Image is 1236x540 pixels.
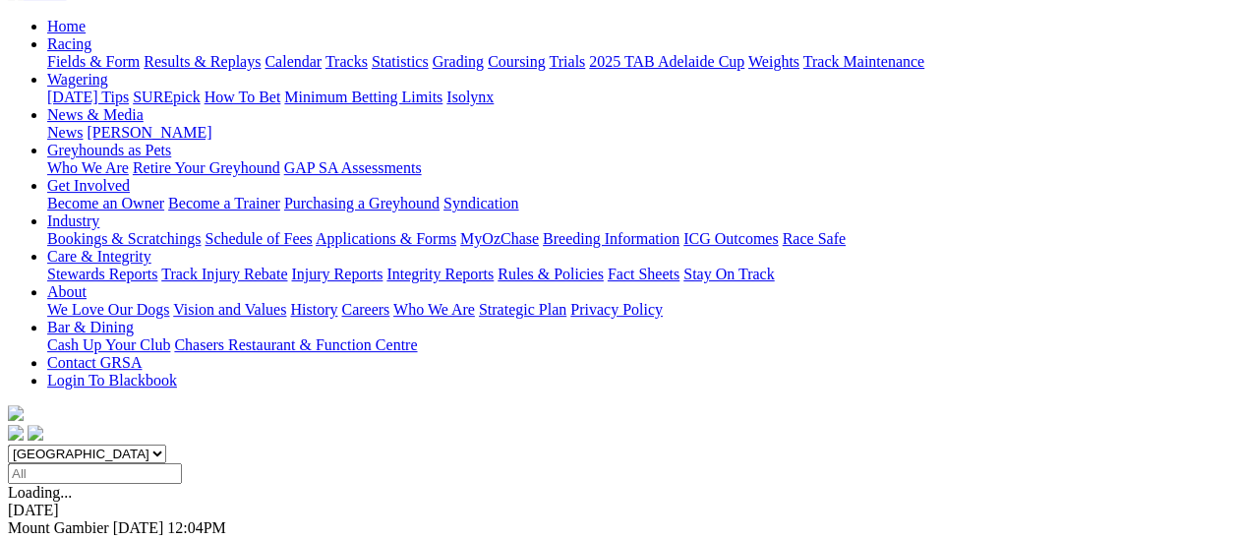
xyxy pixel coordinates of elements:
a: Integrity Reports [386,266,494,282]
a: Grading [433,53,484,70]
a: News [47,124,83,141]
a: Stay On Track [683,266,774,282]
input: Select date [8,463,182,484]
a: Schedule of Fees [205,230,312,247]
a: Track Maintenance [803,53,924,70]
img: twitter.svg [28,425,43,441]
a: Racing [47,35,91,52]
a: Home [47,18,86,34]
a: History [290,301,337,318]
a: Breeding Information [543,230,679,247]
div: Greyhounds as Pets [47,159,1228,177]
span: Loading... [8,484,72,501]
a: Trials [549,53,585,70]
a: Fact Sheets [608,266,679,282]
div: About [47,301,1228,319]
a: [DATE] Tips [47,89,129,105]
a: Coursing [488,53,546,70]
a: Isolynx [446,89,494,105]
a: Tracks [325,53,368,70]
div: Wagering [47,89,1228,106]
a: Greyhounds as Pets [47,142,171,158]
a: Applications & Forms [316,230,456,247]
a: Weights [748,53,799,70]
a: Calendar [265,53,322,70]
a: Retire Your Greyhound [133,159,280,176]
a: ICG Outcomes [683,230,778,247]
div: News & Media [47,124,1228,142]
a: 2025 TAB Adelaide Cup [589,53,744,70]
span: 12:04PM [167,519,226,536]
a: Injury Reports [291,266,383,282]
a: Vision and Values [173,301,286,318]
a: Login To Blackbook [47,372,177,389]
a: GAP SA Assessments [284,159,422,176]
a: Chasers Restaurant & Function Centre [174,336,417,353]
a: Rules & Policies [498,266,604,282]
a: Get Involved [47,177,130,194]
a: Bar & Dining [47,319,134,335]
a: SUREpick [133,89,200,105]
a: We Love Our Dogs [47,301,169,318]
a: Careers [341,301,389,318]
a: Strategic Plan [479,301,566,318]
a: Contact GRSA [47,354,142,371]
a: MyOzChase [460,230,539,247]
a: About [47,283,87,300]
a: Race Safe [782,230,845,247]
a: News & Media [47,106,144,123]
div: Industry [47,230,1228,248]
div: Racing [47,53,1228,71]
div: Care & Integrity [47,266,1228,283]
img: logo-grsa-white.png [8,405,24,421]
a: Statistics [372,53,429,70]
div: Get Involved [47,195,1228,212]
a: Become an Owner [47,195,164,211]
a: Track Injury Rebate [161,266,287,282]
a: Wagering [47,71,108,88]
a: Fields & Form [47,53,140,70]
a: Industry [47,212,99,229]
a: [PERSON_NAME] [87,124,211,141]
a: Privacy Policy [570,301,663,318]
a: Care & Integrity [47,248,151,265]
a: Syndication [443,195,518,211]
div: [DATE] [8,502,1228,519]
a: Minimum Betting Limits [284,89,442,105]
span: [DATE] [113,519,164,536]
a: Results & Replays [144,53,261,70]
div: Bar & Dining [47,336,1228,354]
img: facebook.svg [8,425,24,441]
a: Purchasing a Greyhound [284,195,440,211]
span: Mount Gambier [8,519,109,536]
a: Stewards Reports [47,266,157,282]
a: Bookings & Scratchings [47,230,201,247]
a: Who We Are [47,159,129,176]
a: How To Bet [205,89,281,105]
a: Become a Trainer [168,195,280,211]
a: Cash Up Your Club [47,336,170,353]
a: Who We Are [393,301,475,318]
